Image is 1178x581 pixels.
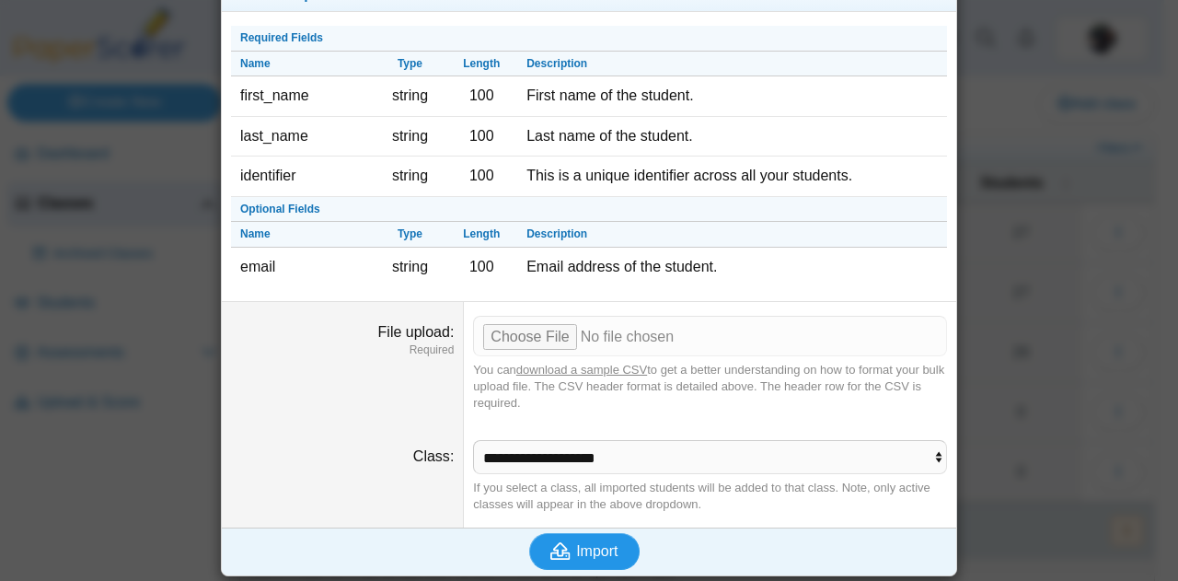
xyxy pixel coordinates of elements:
[375,248,446,286] td: string
[473,480,947,513] div: If you select a class, all imported students will be added to that class. Note, only active class...
[473,362,947,413] div: You can to get a better understanding on how to format your bulk upload file. The CSV header form...
[516,363,647,377] a: download a sample CSV
[375,117,446,157] td: string
[517,52,947,77] th: Description
[445,157,517,196] td: 100
[231,26,947,52] th: Required Fields
[375,222,446,248] th: Type
[231,222,375,248] th: Name
[517,222,947,248] th: Description
[529,533,640,570] button: Import
[445,248,517,286] td: 100
[445,52,517,77] th: Length
[231,343,454,358] dfn: Required
[231,157,375,196] td: identifier
[231,248,375,286] td: email
[231,52,375,77] th: Name
[517,76,947,116] td: First name of the student.
[517,248,947,286] td: Email address of the student.
[445,222,517,248] th: Length
[231,117,375,157] td: last_name
[375,76,446,116] td: string
[231,197,947,223] th: Optional Fields
[576,543,618,559] span: Import
[517,117,947,157] td: Last name of the student.
[231,76,375,116] td: first_name
[375,157,446,196] td: string
[413,448,454,464] label: Class
[445,76,517,116] td: 100
[375,52,446,77] th: Type
[445,117,517,157] td: 100
[378,324,455,340] label: File upload
[517,157,947,196] td: This is a unique identifier across all your students.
